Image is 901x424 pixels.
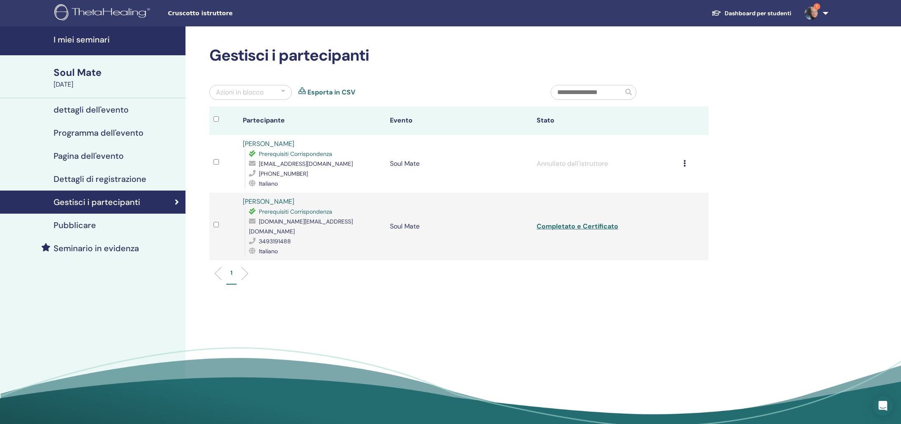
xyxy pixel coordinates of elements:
[711,9,721,16] img: graduation-cap-white.svg
[249,218,353,235] span: [DOMAIN_NAME][EMAIL_ADDRESS][DOMAIN_NAME]
[533,106,679,135] th: Stato
[49,66,185,90] a: Soul Mate[DATE]
[230,269,232,277] p: 1
[259,170,308,177] span: [PHONE_NUMBER]
[386,106,533,135] th: Evento
[243,197,294,206] a: [PERSON_NAME]
[307,87,355,97] a: Esporta in CSV
[386,193,533,260] td: Soul Mate
[259,247,278,255] span: Italiano
[259,160,353,167] span: [EMAIL_ADDRESS][DOMAIN_NAME]
[873,396,893,416] div: Open Intercom Messenger
[814,3,820,10] span: 1
[239,106,385,135] th: Partecipante
[54,80,181,90] div: [DATE]
[537,222,618,231] a: Completato e Certificato
[259,208,332,215] span: Prerequisiti Corrispondenza
[54,128,143,138] h4: Programma dell'evento
[168,9,291,18] span: Cruscotto istruttore
[259,180,278,187] span: Italiano
[259,238,291,245] span: 3493191488
[243,139,294,148] a: [PERSON_NAME]
[386,135,533,193] td: Soul Mate
[705,6,798,21] a: Dashboard per studenti
[209,46,709,65] h2: Gestisci i partecipanti
[54,197,140,207] h4: Gestisci i partecipanti
[54,151,124,161] h4: Pagina dell'evento
[54,174,146,184] h4: Dettagli di registrazione
[805,7,818,20] img: default.jpg
[54,105,129,115] h4: dettagli dell'evento
[54,35,181,45] h4: I miei seminari
[54,66,181,80] div: Soul Mate
[54,220,96,230] h4: Pubblicare
[216,87,263,97] div: Azioni in blocco
[54,4,153,23] img: logo.png
[259,150,332,158] span: Prerequisiti Corrispondenza
[54,243,139,253] h4: Seminario in evidenza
